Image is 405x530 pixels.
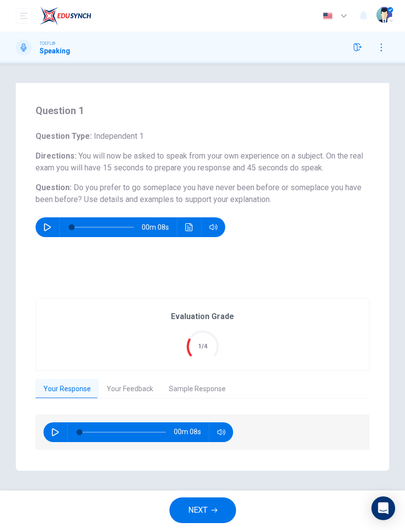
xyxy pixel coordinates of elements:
[142,217,177,237] span: 00m 08s
[36,103,369,119] h4: Question 1
[181,217,197,237] button: Click to see the audio transcription
[161,379,234,400] button: Sample Response
[376,7,392,23] img: Profile picture
[84,195,271,204] span: Use details and examples to support your explanation.
[40,6,91,26] img: EduSynch logo
[169,497,236,523] button: NEXT
[36,183,362,204] span: Do you prefer to go someplace you have never been before or someplace you have been before?
[40,47,70,55] h1: Speaking
[40,40,55,47] span: TOEFL®
[36,182,369,205] h6: Question :
[36,379,99,400] button: Your Response
[322,12,334,20] img: en
[188,503,207,517] span: NEXT
[36,130,369,142] h6: Question Type :
[16,8,32,24] button: open mobile menu
[92,131,144,141] span: Independent 1
[371,496,395,520] div: Open Intercom Messenger
[171,311,234,323] h6: Evaluation Grade
[36,151,363,172] span: You will now be asked to speak from your own experience on a subject. On the real exam you will h...
[198,342,207,349] text: 1/4
[36,379,369,400] div: basic tabs example
[174,422,209,442] span: 00m 08s
[99,379,161,400] button: Your Feedback
[36,150,369,174] h6: Directions :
